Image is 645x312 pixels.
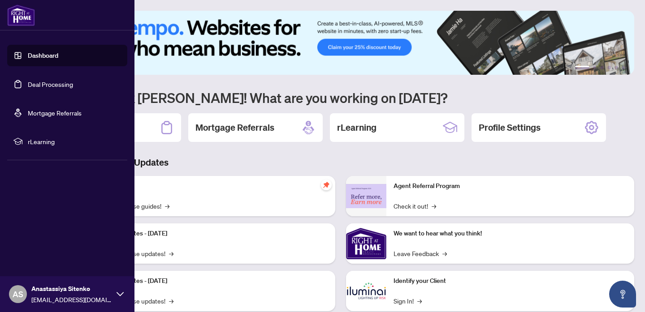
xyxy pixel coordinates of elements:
[31,295,112,304] span: [EMAIL_ADDRESS][DOMAIN_NAME]
[593,66,597,69] button: 2
[28,137,121,146] span: rLearning
[321,180,332,190] span: pushpin
[417,296,422,306] span: →
[346,184,386,209] img: Agent Referral Program
[479,121,541,134] h2: Profile Settings
[346,271,386,311] img: Identify your Client
[195,121,274,134] h2: Mortgage Referrals
[575,66,589,69] button: 1
[28,51,58,60] a: Dashboard
[28,80,73,88] a: Deal Processing
[394,201,436,211] a: Check it out!→
[94,181,328,191] p: Self-Help
[394,181,628,191] p: Agent Referral Program
[13,288,23,300] span: AS
[394,229,628,239] p: We want to hear what you think!
[47,11,634,75] img: Slide 0
[337,121,377,134] h2: rLearning
[165,201,169,211] span: →
[394,296,422,306] a: Sign In!→
[28,109,82,117] a: Mortgage Referrals
[432,201,436,211] span: →
[31,284,112,294] span: Anastassiya Sitenko
[94,276,328,286] p: Platform Updates - [DATE]
[622,66,625,69] button: 6
[47,89,634,106] h1: Welcome back [PERSON_NAME]! What are you working on [DATE]?
[615,66,618,69] button: 5
[94,229,328,239] p: Platform Updates - [DATE]
[346,223,386,264] img: We want to hear what you think!
[607,66,611,69] button: 4
[609,281,636,308] button: Open asap
[394,276,628,286] p: Identify your Client
[394,248,447,258] a: Leave Feedback→
[600,66,604,69] button: 3
[169,296,173,306] span: →
[442,248,447,258] span: →
[7,4,35,26] img: logo
[47,156,634,169] h3: Brokerage & Industry Updates
[169,248,173,258] span: →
